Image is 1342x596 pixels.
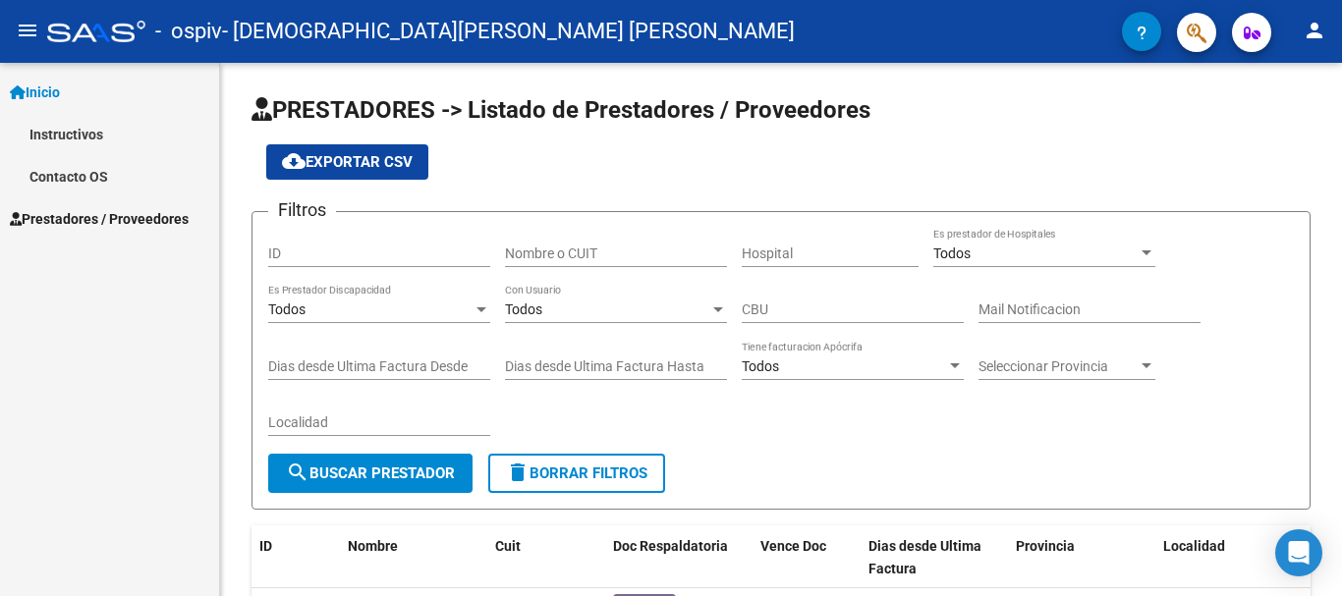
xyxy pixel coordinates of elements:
[1163,538,1225,554] span: Localidad
[1155,525,1303,590] datatable-header-cell: Localidad
[605,525,753,590] datatable-header-cell: Doc Respaldatoria
[266,144,428,180] button: Exportar CSV
[222,10,795,53] span: - [DEMOGRAPHIC_DATA][PERSON_NAME] [PERSON_NAME]
[282,149,306,173] mat-icon: cloud_download
[268,301,306,317] span: Todos
[348,538,398,554] span: Nombre
[1275,529,1322,576] div: Open Intercom Messenger
[340,525,487,590] datatable-header-cell: Nombre
[506,461,530,484] mat-icon: delete
[10,208,189,230] span: Prestadores / Proveedores
[506,464,647,482] span: Borrar Filtros
[487,525,605,590] datatable-header-cell: Cuit
[488,454,665,493] button: Borrar Filtros
[868,538,981,576] span: Dias desde Ultima Factura
[1016,538,1075,554] span: Provincia
[282,153,413,171] span: Exportar CSV
[286,464,455,482] span: Buscar Prestador
[10,81,60,103] span: Inicio
[613,538,728,554] span: Doc Respaldatoria
[268,196,336,224] h3: Filtros
[252,96,870,124] span: PRESTADORES -> Listado de Prestadores / Proveedores
[1008,525,1155,590] datatable-header-cell: Provincia
[933,245,971,261] span: Todos
[155,10,222,53] span: - ospiv
[760,538,826,554] span: Vence Doc
[742,358,779,374] span: Todos
[286,461,309,484] mat-icon: search
[268,454,473,493] button: Buscar Prestador
[495,538,521,554] span: Cuit
[753,525,861,590] datatable-header-cell: Vence Doc
[259,538,272,554] span: ID
[252,525,340,590] datatable-header-cell: ID
[505,301,542,317] span: Todos
[1303,19,1326,42] mat-icon: person
[979,358,1138,375] span: Seleccionar Provincia
[16,19,39,42] mat-icon: menu
[861,525,1008,590] datatable-header-cell: Dias desde Ultima Factura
